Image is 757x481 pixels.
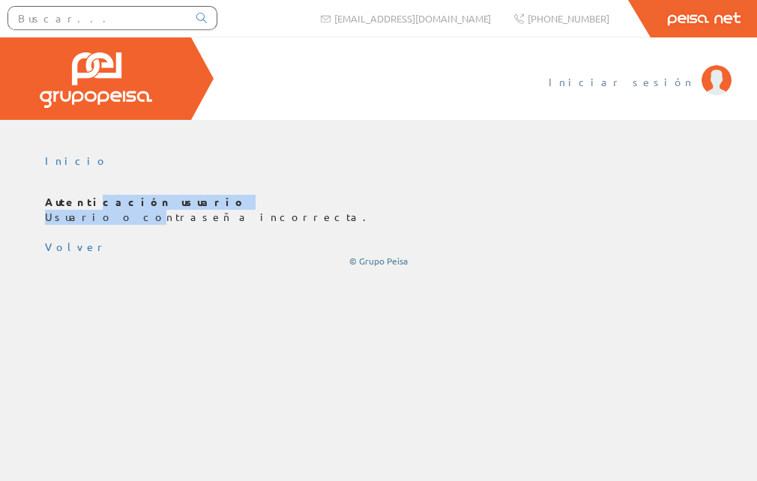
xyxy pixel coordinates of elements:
[40,52,152,108] img: Grupo Peisa
[549,62,732,76] a: Iniciar sesión
[45,240,108,253] a: Volver
[45,255,712,267] div: © Grupo Peisa
[45,154,109,167] a: Inicio
[528,12,609,25] span: [PHONE_NUMBER]
[45,195,247,208] b: Autenticación usuario
[334,12,491,25] span: [EMAIL_ADDRESS][DOMAIN_NAME]
[8,7,187,29] input: Buscar...
[45,195,712,225] p: Usuario o contraseña incorrecta.
[549,74,694,89] span: Iniciar sesión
